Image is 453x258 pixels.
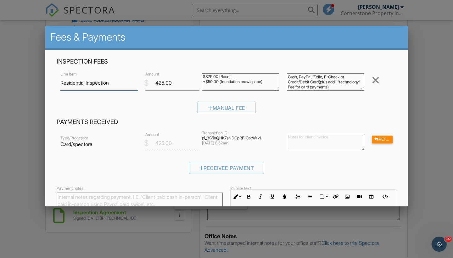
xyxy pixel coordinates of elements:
div: Manual Fee [198,102,255,113]
div: Refund [372,136,393,143]
button: Italic (⌘I) [254,191,266,203]
button: Unordered List [304,191,316,203]
div: Type/Processor [60,136,138,141]
button: Inline Style [231,191,243,203]
button: Bold (⌘B) [243,191,254,203]
p: Card/spectora [60,141,138,148]
button: Code View [379,191,391,203]
a: Received Payment [189,166,265,173]
div: Transaction ID [202,131,279,136]
div: pi_3S5oQHK7snlDGpRF1CtkWavL [202,136,279,141]
button: Insert Image (⌘P) [341,191,353,203]
div: [DATE] 8:52am [202,141,279,146]
button: Insert Table [365,191,377,203]
label: Invoice text [230,186,251,191]
h2: Fees & Payments [50,31,403,43]
textarea: CashApp - $LAW2ON Venmo - @[PERSON_NAME]-18 Cash, PayPal, Zelle, E-Check or Credit/Debit Card(plu... [287,73,364,91]
textarea: $375.00 (Base) +$50.00 (foundation crawlspace) [202,73,279,91]
iframe: Intercom live chat [432,237,447,252]
button: Colors [278,191,290,203]
div: Received Payment [189,162,265,173]
label: Payment notes [57,186,83,191]
a: Manual Fee [198,106,255,112]
label: Amount [145,132,159,137]
span: 10 [445,237,452,242]
h4: Inspection Fees [57,58,396,66]
div: $ [144,138,149,149]
div: $ [144,78,149,88]
button: Ordered List [292,191,304,203]
button: Underline (⌘U) [266,191,278,203]
label: Amount [145,71,159,77]
a: Refund [372,136,393,142]
h4: Payments Received [57,118,396,126]
button: Align [317,191,329,203]
label: Line Item [60,71,77,77]
button: Insert Video [353,191,365,203]
button: Clear Formatting [231,205,243,216]
button: Insert Link (⌘K) [329,191,341,203]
